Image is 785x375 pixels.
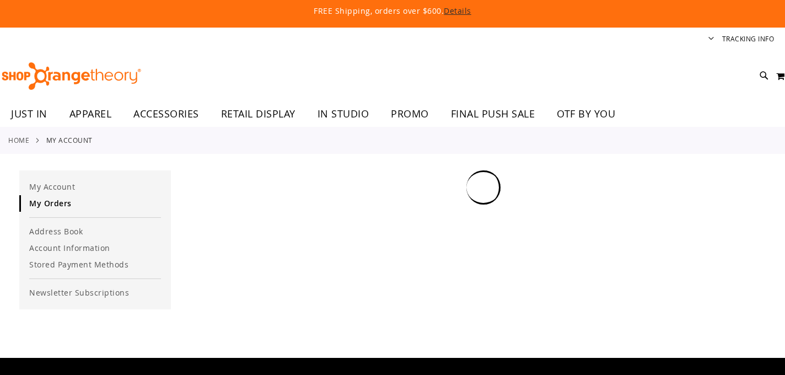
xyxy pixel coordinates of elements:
a: Account Information [19,240,171,256]
a: Home [8,135,29,145]
a: Details [444,6,471,16]
span: IN STUDIO [318,101,369,126]
span: FINAL PUSH SALE [451,101,535,126]
a: FINAL PUSH SALE [440,101,546,127]
a: Newsletter Subscriptions [19,285,171,301]
a: PROMO [380,101,440,127]
a: APPAREL [58,101,123,127]
span: RETAIL DISPLAY [221,101,295,126]
strong: My Account [46,135,93,145]
span: ACCESSORIES [133,101,199,126]
span: PROMO [391,101,429,126]
span: OTF BY YOU [557,101,615,126]
a: RETAIL DISPLAY [210,101,307,127]
a: Stored Payment Methods [19,256,171,273]
span: JUST IN [11,101,47,126]
a: ACCESSORIES [122,101,210,127]
a: Tracking Info [722,34,775,44]
a: Address Book [19,223,171,240]
a: My Orders [19,195,171,212]
a: OTF BY YOU [546,101,626,127]
a: IN STUDIO [307,101,380,127]
button: Account menu [708,34,714,45]
a: My Account [19,179,171,195]
p: FREE Shipping, orders over $600. [62,6,723,17]
span: APPAREL [69,101,112,126]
